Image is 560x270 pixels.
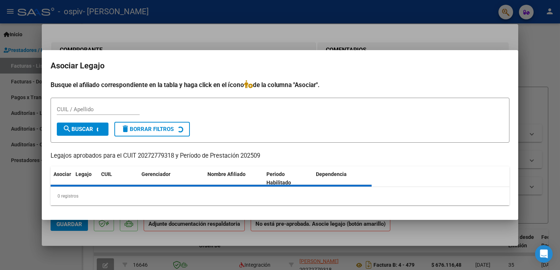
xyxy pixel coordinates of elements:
[63,126,93,132] span: Buscar
[63,124,71,133] mat-icon: search
[51,187,509,205] div: 0 registros
[535,245,553,263] div: Open Intercom Messenger
[121,124,130,133] mat-icon: delete
[101,171,112,177] span: CUIL
[114,122,190,136] button: Borrar Filtros
[75,171,92,177] span: Legajo
[51,80,509,90] h4: Busque el afiliado correspondiente en la tabla y haga click en el ícono de la columna "Asociar".
[73,166,98,191] datatable-header-cell: Legajo
[266,171,291,185] span: Periodo Habilitado
[316,171,347,177] span: Dependencia
[141,171,170,177] span: Gerenciador
[51,166,73,191] datatable-header-cell: Asociar
[207,171,246,177] span: Nombre Afiliado
[264,166,313,191] datatable-header-cell: Periodo Habilitado
[313,166,372,191] datatable-header-cell: Dependencia
[51,59,509,73] h2: Asociar Legajo
[121,126,174,132] span: Borrar Filtros
[139,166,205,191] datatable-header-cell: Gerenciador
[57,123,108,136] button: Buscar
[54,171,71,177] span: Asociar
[205,166,264,191] datatable-header-cell: Nombre Afiliado
[98,166,139,191] datatable-header-cell: CUIL
[51,151,509,161] p: Legajos aprobados para el CUIT 20272779318 y Período de Prestación 202509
